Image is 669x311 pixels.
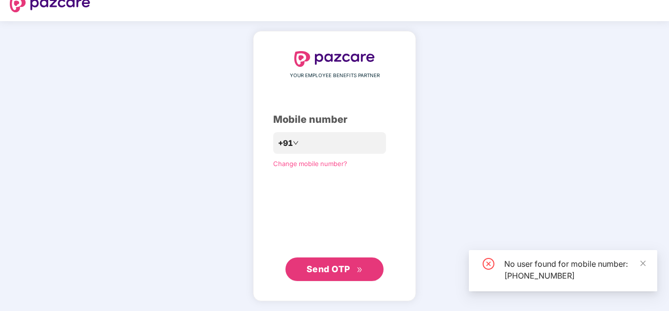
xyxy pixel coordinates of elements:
[290,72,380,80] span: YOUR EMPLOYEE BENEFITS PARTNER
[307,264,350,274] span: Send OTP
[483,258,494,270] span: close-circle
[273,112,396,127] div: Mobile number
[640,260,646,267] span: close
[278,137,293,149] span: +91
[273,160,347,168] a: Change mobile number?
[293,140,299,146] span: down
[285,257,384,281] button: Send OTPdouble-right
[294,51,375,67] img: logo
[357,267,363,273] span: double-right
[504,258,645,282] div: No user found for mobile number: [PHONE_NUMBER]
